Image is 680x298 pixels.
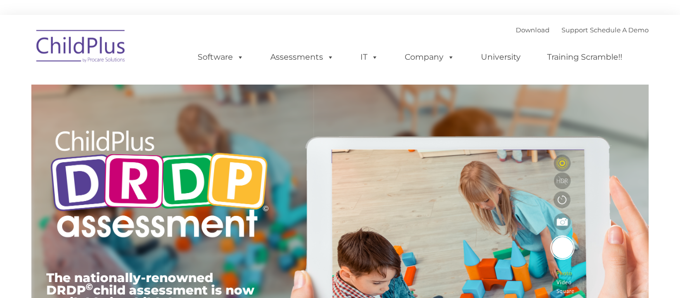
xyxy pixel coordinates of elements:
[471,47,531,67] a: University
[562,26,588,34] a: Support
[31,23,131,73] img: ChildPlus by Procare Solutions
[537,47,632,67] a: Training Scramble!!
[188,47,254,67] a: Software
[350,47,388,67] a: IT
[86,281,93,293] sup: ©
[516,26,649,34] font: |
[395,47,464,67] a: Company
[46,117,272,254] img: Copyright - DRDP Logo Light
[590,26,649,34] a: Schedule A Demo
[516,26,550,34] a: Download
[260,47,344,67] a: Assessments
